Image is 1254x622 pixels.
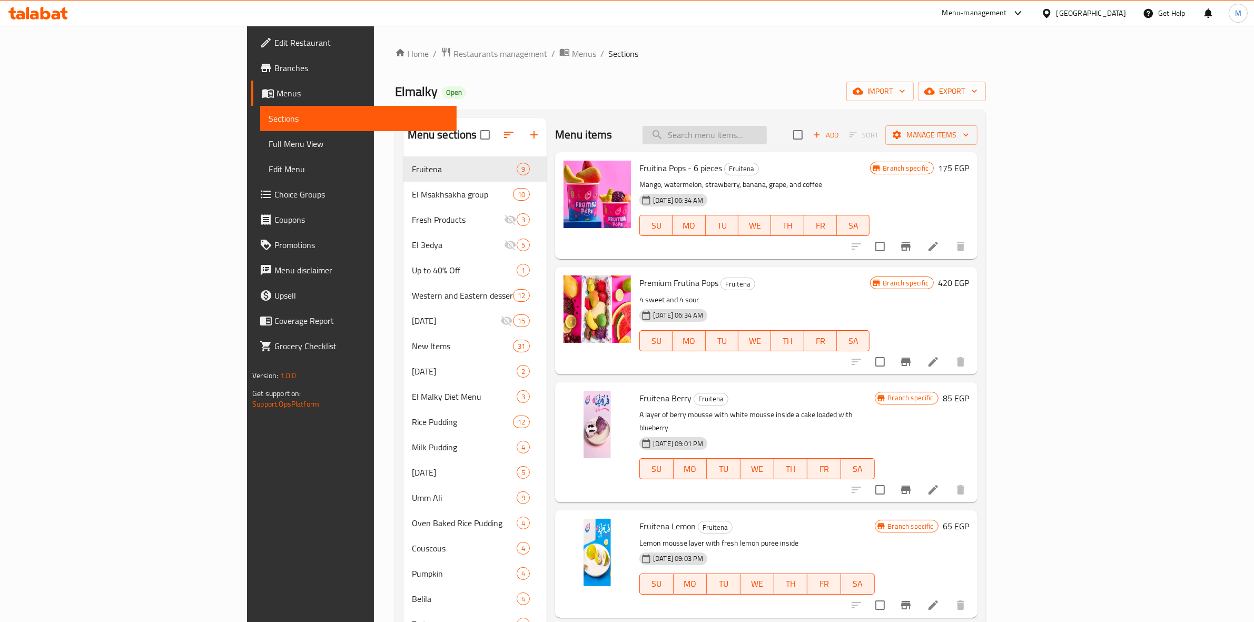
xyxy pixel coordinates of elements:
span: 5 [517,240,529,250]
span: Fruitena Lemon [639,518,696,534]
div: [DATE]2 [403,359,547,384]
h2: Menu items [555,127,613,143]
div: items [517,213,530,226]
span: SU [644,461,669,477]
svg: Inactive section [500,314,513,327]
div: items [513,289,530,302]
span: FR [812,461,837,477]
span: [DATE] [412,314,500,327]
button: delete [948,477,973,502]
div: Oven Baked Rice Pudding [412,517,517,529]
div: items [513,416,530,428]
span: [DATE] 09:03 PM [649,554,707,564]
div: items [513,314,530,327]
div: items [517,491,530,504]
a: Restaurants management [441,47,547,61]
div: Couscous4 [403,536,547,561]
div: Umm Ali [412,491,517,504]
div: items [517,365,530,378]
span: Add [812,129,840,141]
span: FR [808,333,833,349]
span: 3 [517,215,529,225]
span: 3 [517,392,529,402]
button: TU [706,330,738,351]
button: Manage items [885,125,977,145]
img: Fruitena Berry [564,391,631,458]
div: items [517,466,530,479]
a: Full Menu View [260,131,457,156]
span: 5 [517,468,529,478]
span: 1 [517,265,529,275]
div: Fresh Products [412,213,504,226]
span: Belila [412,593,517,605]
a: Edit menu item [927,483,940,496]
span: Version: [252,369,278,382]
button: Branch-specific-item [893,234,919,259]
button: delete [948,234,973,259]
span: [DATE] [412,466,517,479]
div: Up to 40% Off1 [403,258,547,283]
span: Rice Pudding [412,416,513,428]
button: WE [738,330,771,351]
div: Western and Eastern desserts12 [403,283,547,308]
span: FR [812,576,837,591]
h6: 65 EGP [943,519,969,534]
span: Menus [572,47,596,60]
span: 9 [517,493,529,503]
span: TU [711,461,736,477]
span: M [1235,7,1241,19]
span: Edit Restaurant [274,36,448,49]
div: items [513,340,530,352]
a: Sections [260,106,457,131]
div: Milk Pudding [412,441,517,453]
button: FR [807,574,841,595]
a: Grocery Checklist [251,333,457,359]
button: SU [639,330,673,351]
span: TH [778,461,804,477]
button: Branch-specific-item [893,349,919,374]
span: SA [841,333,865,349]
div: Fruitena [698,521,733,534]
span: Coupons [274,213,448,226]
div: Belila4 [403,586,547,611]
span: Fruitena [725,163,758,175]
a: Edit menu item [927,240,940,253]
a: Edit menu item [927,356,940,368]
button: SU [639,458,674,479]
button: delete [948,593,973,618]
span: Restaurants management [453,47,547,60]
div: Pumpkin4 [403,561,547,586]
li: / [600,47,604,60]
span: Fruitena [694,393,728,405]
span: 4 [517,594,529,604]
span: 12 [514,417,529,427]
div: Fruitena [724,163,759,175]
span: Select to update [869,479,891,501]
img: Premium Frutina Pops [564,275,631,343]
div: items [513,188,530,201]
p: Lemon mousse layer with fresh lemon puree inside [639,537,874,550]
button: MO [674,458,707,479]
span: [DATE] 09:01 PM [649,439,707,449]
span: Choice Groups [274,188,448,201]
a: Edit Restaurant [251,30,457,55]
button: delete [948,349,973,374]
div: items [517,542,530,555]
button: WE [740,574,774,595]
span: El Malky Diet Menu [412,390,517,403]
span: Select to update [869,351,891,373]
nav: breadcrumb [395,47,986,61]
span: Select to update [869,594,891,616]
span: TU [710,218,734,233]
span: SA [845,461,871,477]
span: Add item [809,127,843,143]
span: Pumpkin [412,567,517,580]
h6: 420 EGP [938,275,969,290]
span: Manage items [894,129,969,142]
span: Branches [274,62,448,74]
span: MO [678,461,703,477]
span: Fruitena [412,163,517,175]
div: El 3edya5 [403,232,547,258]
